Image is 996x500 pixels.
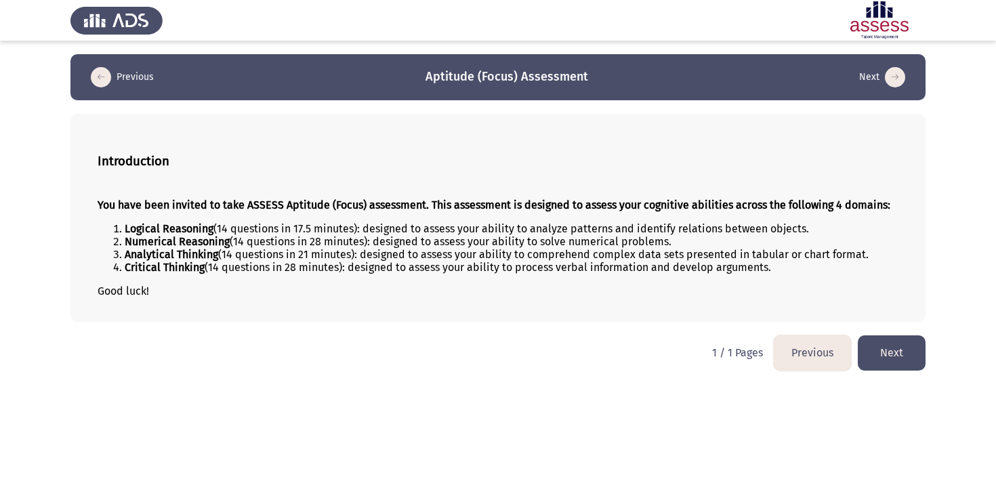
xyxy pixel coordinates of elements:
button: load next page [858,335,926,370]
h3: Aptitude (Focus) Assessment [426,68,588,85]
strong: Logical Reasoning [125,222,213,235]
li: (14 questions in 28 minutes): designed to assess your ability to process verbal information and d... [125,261,898,274]
strong: You have been invited to take ASSESS Aptitude (Focus) assessment. This assessment is designed to ... [98,199,890,211]
b: Analytical Thinking [125,248,218,261]
strong: Numerical Reasoning [125,235,230,248]
p: 1 / 1 Pages [712,346,763,359]
li: (14 questions in 28 minutes): designed to assess your ability to solve numerical problems. [125,235,898,248]
button: load next page [855,66,909,88]
b: Critical Thinking [125,261,205,274]
b: Introduction [98,154,169,169]
li: (14 questions in 21 minutes): designed to assess your ability to comprehend complex data sets pre... [125,248,898,261]
img: Assess Talent Management logo [70,1,163,39]
p: Good luck! [98,285,898,297]
img: Assessment logo of ASSESS Focus 4 Module Assessment (EN/AR) (Advanced - IB) [833,1,926,39]
button: load previous page [87,66,158,88]
li: (14 questions in 17.5 minutes): designed to assess your ability to analyze patterns and identify ... [125,222,898,235]
button: load previous page [774,335,851,370]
